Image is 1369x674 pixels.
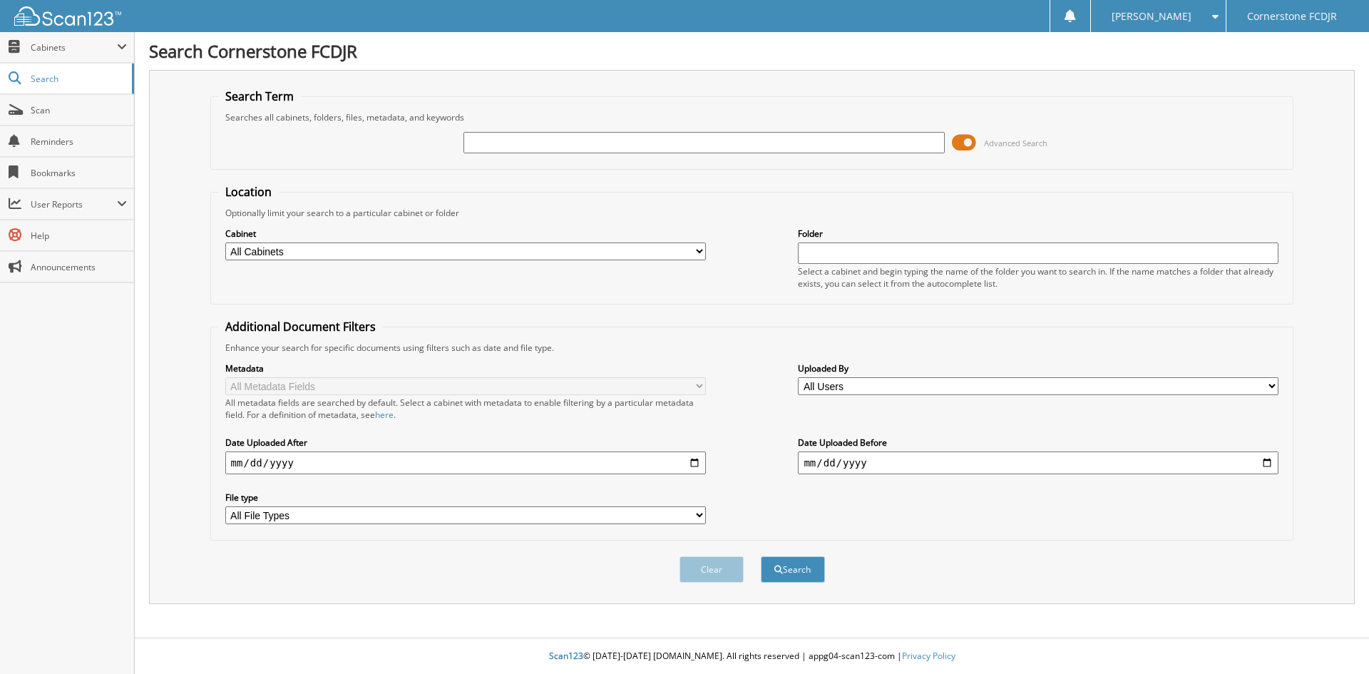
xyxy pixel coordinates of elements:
a: Privacy Policy [902,650,955,662]
span: Announcements [31,261,127,273]
label: Date Uploaded After [225,436,706,449]
span: User Reports [31,198,117,210]
label: Metadata [225,362,706,374]
legend: Location [218,184,279,200]
span: Cornerstone FCDJR [1247,12,1337,21]
span: Cabinets [31,41,117,53]
div: Enhance your search for specific documents using filters such as date and file type. [218,342,1286,354]
div: Select a cabinet and begin typing the name of the folder you want to search in. If the name match... [798,265,1278,290]
span: Bookmarks [31,167,127,179]
span: Scan [31,104,127,116]
label: Date Uploaded Before [798,436,1278,449]
span: [PERSON_NAME] [1112,12,1191,21]
div: All metadata fields are searched by default. Select a cabinet with metadata to enable filtering b... [225,397,706,421]
a: here [375,409,394,421]
h1: Search Cornerstone FCDJR [149,39,1355,63]
span: Search [31,73,125,85]
label: Uploaded By [798,362,1278,374]
label: Cabinet [225,228,706,240]
span: Reminders [31,136,127,148]
span: Scan123 [549,650,583,662]
button: Clear [680,556,744,583]
label: Folder [798,228,1278,240]
iframe: Chat Widget [1298,606,1369,674]
label: File type [225,491,706,504]
div: © [DATE]-[DATE] [DOMAIN_NAME]. All rights reserved | appg04-scan123-com | [135,639,1369,674]
legend: Additional Document Filters [218,319,383,335]
img: scan123-logo-white.svg [14,6,121,26]
input: start [225,451,706,474]
span: Help [31,230,127,242]
div: Optionally limit your search to a particular cabinet or folder [218,207,1286,219]
button: Search [761,556,825,583]
span: Advanced Search [984,138,1047,148]
div: Searches all cabinets, folders, files, metadata, and keywords [218,111,1286,123]
legend: Search Term [218,88,301,104]
input: end [798,451,1278,474]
